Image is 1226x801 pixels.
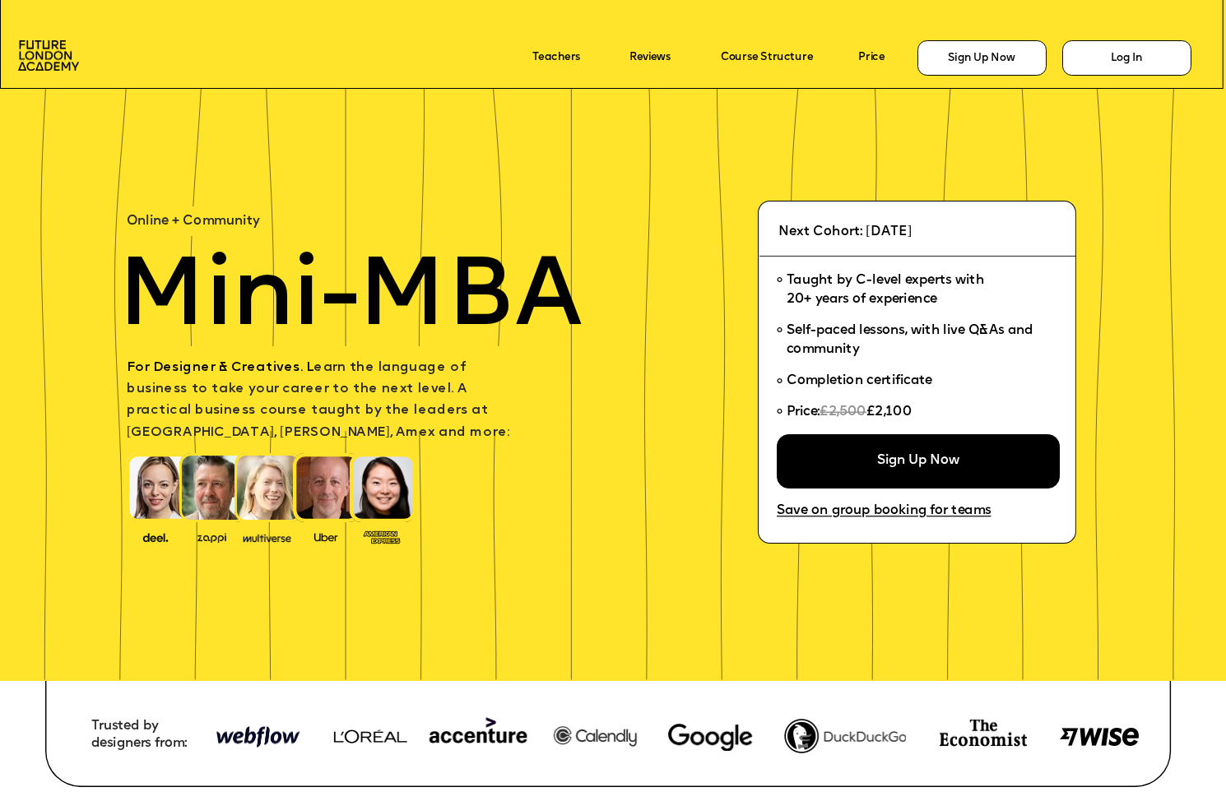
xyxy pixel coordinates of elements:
[208,710,307,766] img: image-948b81d4-ecfd-4a21-a3e0-8573ccdefa42.png
[866,406,912,419] span: £2,100
[778,225,912,238] span: Next Cohort: [DATE]
[532,52,580,64] a: Teachers
[820,406,867,419] span: £2,500
[940,720,1027,747] img: image-74e81e4e-c3ca-4fbf-b275-59ce4ac8e97d.png
[358,527,406,545] img: image-93eab660-639c-4de6-957c-4ae039a0235a.png
[127,215,260,229] span: Online + Community
[313,708,644,766] img: image-948b81d4-ecfd-4a21-a3e0-8573ccdefa42.png
[127,362,509,440] span: earn the language of business to take your career to the next level. A practical business course ...
[629,52,670,64] a: Reviews
[18,40,79,72] img: image-aac980e9-41de-4c2d-a048-f29dd30a0068.png
[784,719,906,753] img: image-fef0788b-2262-40a7-a71a-936c95dc9fdc.png
[668,724,753,751] img: image-780dffe3-2af1-445f-9bcc-6343d0dbf7fb.webp
[787,275,984,307] span: Taught by C-level experts with 20+ years of experience
[721,52,813,64] a: Course Structure
[1060,728,1139,746] img: image-8d571a77-038a-4425-b27a-5310df5a295c.png
[91,719,187,750] span: Trusted by designers from:
[787,375,933,388] span: Completion certificate
[302,530,350,543] img: image-99cff0b2-a396-4aab-8550-cf4071da2cb9.png
[787,325,1037,357] span: Self-paced lessons, with live Q&As and community
[132,529,179,544] img: image-388f4489-9820-4c53-9b08-f7df0b8d4ae2.png
[787,406,820,419] span: Price:
[858,52,885,64] a: Price
[127,362,313,375] span: For Designer & Creatives. L
[777,505,991,519] a: Save on group booking for teams
[118,252,583,348] span: Mini-MBA
[239,529,296,544] img: image-b7d05013-d886-4065-8d38-3eca2af40620.png
[188,530,235,543] img: image-b2f1584c-cbf7-4a77-bbe0-f56ae6ee31f2.png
